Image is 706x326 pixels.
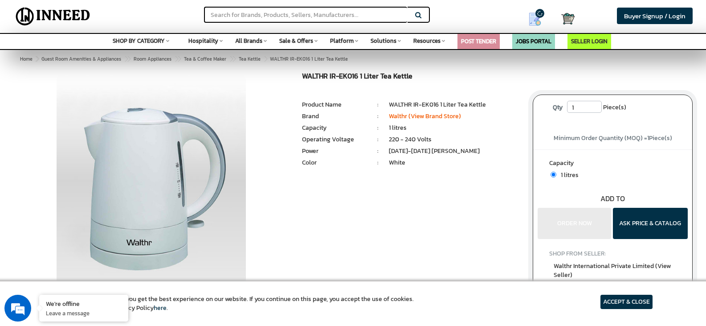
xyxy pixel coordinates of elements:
[40,54,123,64] a: Guest Room Amenities & Appliances
[302,72,519,83] h1: WALTHR IR-EK016 1 Liter Tea Kettle
[389,124,519,132] li: 1 litres
[279,37,313,45] span: Sale & Offers
[182,54,228,64] a: Tea & Coffee Maker
[12,5,94,28] img: Inneed.Market
[367,124,389,132] li: :
[302,158,367,167] li: Color
[548,101,567,114] label: Qty
[647,133,649,143] span: 1
[175,54,179,64] span: >
[561,12,575,25] img: Cart
[556,170,579,180] span: 1 litres
[367,147,389,156] li: :
[600,295,653,309] article: ACCEPT & CLOSE
[554,261,672,304] a: Walthr International Private Limited (View Seller) [GEOGRAPHIC_DATA], [GEOGRAPHIC_DATA] Verified ...
[204,7,407,23] input: Search for Brands, Products, Sellers, Manufacturers...
[46,299,122,308] div: We're offline
[516,37,551,45] a: JOBS PORTAL
[229,54,234,64] span: >
[389,100,519,109] li: WALTHR IR-EK016 1 Liter Tea Kettle
[188,37,218,45] span: Hospitality
[367,112,389,121] li: :
[134,55,171,62] span: Room Appliances
[549,159,676,170] label: Capacity
[367,100,389,109] li: :
[40,55,348,62] span: WALTHR IR-EK016 1 Liter Tea Kettle
[613,208,688,239] button: ASK PRICE & CATALOG
[371,37,396,45] span: Solutions
[367,158,389,167] li: :
[515,9,561,29] a: my Quotes
[302,135,367,144] li: Operating Voltage
[617,8,693,24] a: Buyer Signup / Login
[184,55,226,62] span: Tea & Coffee Maker
[389,111,461,121] a: Walthr (View Brand Store)
[264,54,268,64] span: >
[624,11,686,21] span: Buyer Signup / Login
[154,303,167,313] a: here
[571,37,608,45] a: SELLER LOGIN
[113,37,165,45] span: SHOP BY CATEGORY
[561,9,568,29] a: Cart
[237,54,262,64] a: Tea Kettle
[239,55,261,62] span: Tea Kettle
[367,135,389,144] li: :
[330,37,354,45] span: Platform
[18,54,34,64] a: Home
[554,133,672,143] span: Minimum Order Quantity (MOQ) = Piece(s)
[235,37,262,45] span: All Brands
[57,72,246,295] img: WALTHR IR-EK016 Tea Kettle
[533,194,692,204] div: ADD TO
[302,112,367,121] li: Brand
[302,124,367,132] li: Capacity
[461,37,496,45] a: POST TENDER
[413,37,441,45] span: Resources
[554,281,672,288] span: Bangalore
[41,55,121,62] span: Guest Room Amenities & Appliances
[549,250,676,257] h4: SHOP FROM SELLER:
[124,54,129,64] span: >
[554,261,671,280] span: Walthr International Private Limited
[389,135,519,144] li: 220 - 240 Volts
[389,147,519,156] li: [DATE]-[DATE] [PERSON_NAME]
[603,101,626,114] span: Piece(s)
[36,55,38,62] span: >
[389,158,519,167] li: White
[302,147,367,156] li: Power
[46,309,122,317] p: Leave a message
[528,12,542,26] img: Show My Quotes
[132,54,173,64] a: Room Appliances
[302,100,367,109] li: Product Name
[53,295,414,313] article: We use cookies to ensure you get the best experience on our website. If you continue on this page...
